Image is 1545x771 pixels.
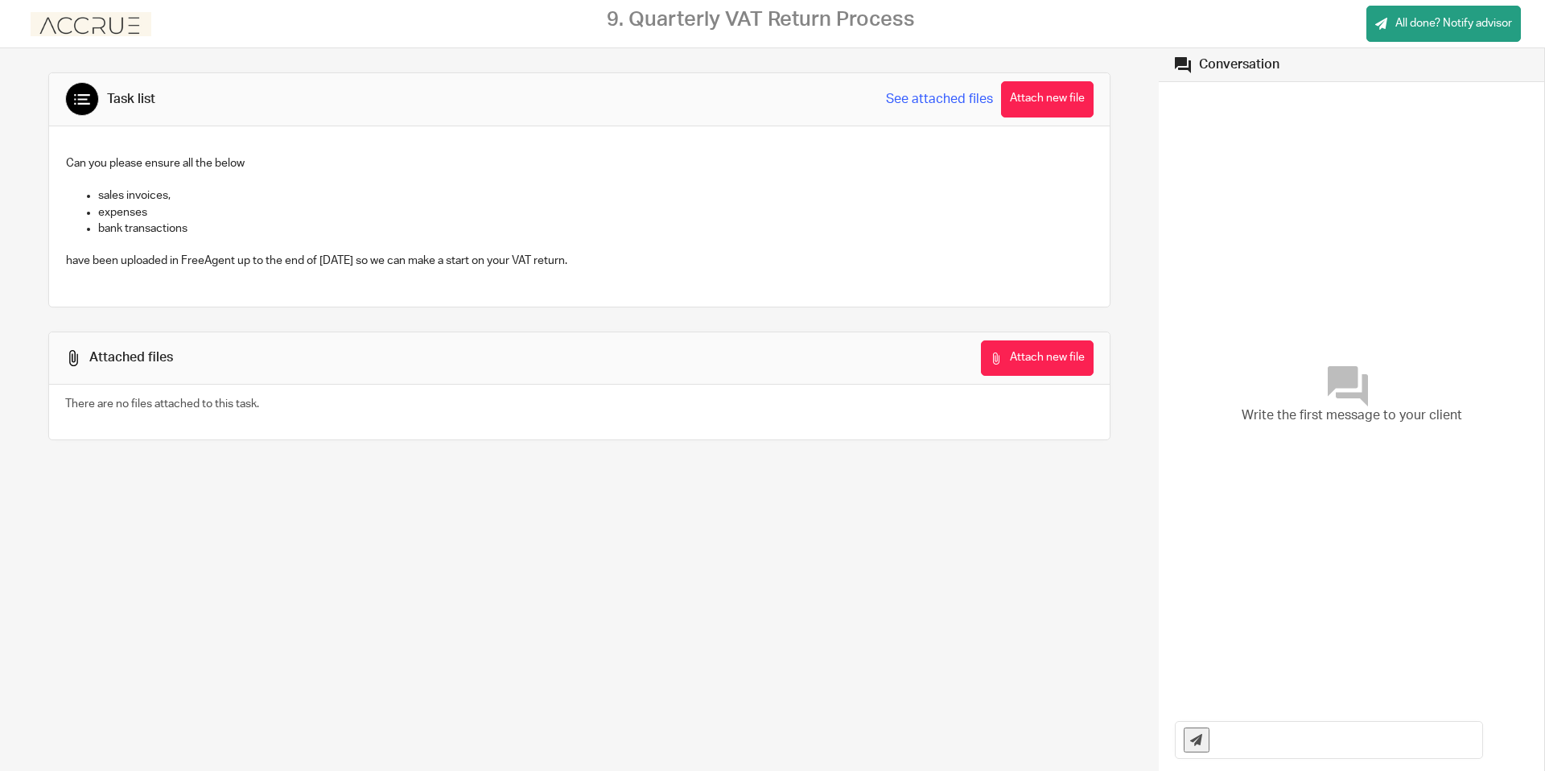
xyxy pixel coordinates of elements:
[107,91,155,108] div: Task list
[31,12,151,36] img: Accrue%20logo.png
[1001,81,1094,118] button: Attach new file
[981,340,1094,377] button: Attach new file
[98,204,1093,221] p: expenses
[886,90,993,109] a: See attached files
[66,253,1093,269] p: have been uploaded in FreeAgent up to the end of [DATE] so we can make a start on your VAT return.
[1366,6,1521,42] a: All done? Notify advisor
[607,7,915,32] h2: 9. Quarterly VAT Return Process
[98,221,1093,237] p: bank transactions
[89,349,173,366] div: Attached files
[1242,406,1462,425] span: Write the first message to your client
[98,188,1093,204] p: sales invoices,
[66,155,1093,171] p: Can you please ensure all the below
[65,398,259,410] span: There are no files attached to this task.
[1395,15,1512,31] span: All done? Notify advisor
[1199,56,1279,73] div: Conversation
